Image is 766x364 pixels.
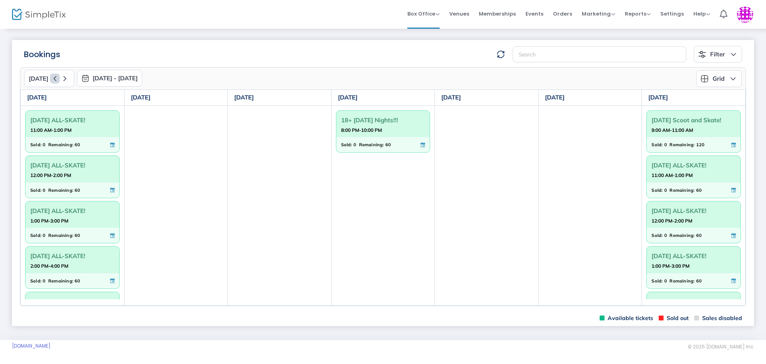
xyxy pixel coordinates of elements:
span: 0 [43,231,45,240]
th: [DATE] [331,90,435,106]
img: monthly [81,74,89,82]
span: 0 [664,276,667,285]
span: [DATE] Scoot and Skate! [651,114,736,126]
span: Remaining: [48,231,73,240]
span: Remaining: [48,140,73,149]
button: [DATE] [24,70,74,87]
span: 60 [385,140,391,149]
strong: 1:00 PM-3:00 PM [30,216,68,226]
span: 60 [75,231,80,240]
span: [DATE] ALL-SKATE! [30,250,115,262]
span: Remaining: [669,140,695,149]
span: Sold: [651,231,663,240]
span: [DATE] ALL-SKATE! [30,114,115,126]
span: 0 [664,186,667,195]
span: Remaining: [48,276,73,285]
span: Orders [553,4,572,24]
span: [DATE] ALL-SKATE! [30,159,115,171]
strong: 2:00 PM-4:00 PM [30,261,68,271]
span: Events [525,4,543,24]
strong: 8:00 PM-10:00 PM [341,125,382,135]
th: [DATE] [21,90,124,106]
span: [DATE] ALL-SKATE! [30,205,115,217]
span: Sold: [651,276,663,285]
span: 18+ [DATE] Nights!!! [341,114,425,126]
img: grid [701,75,709,83]
span: Sold out [659,314,689,322]
span: Remaining: [669,186,695,195]
span: 60 [696,186,702,195]
span: © 2025 [DOMAIN_NAME] Inc. [688,344,754,350]
span: [DATE] ALL-SKATE! [651,295,736,308]
th: [DATE] [435,90,539,106]
span: 60 [75,276,80,285]
th: [DATE] [642,90,746,106]
span: 60 [75,186,80,195]
strong: 12:00 PM-2:00 PM [651,216,692,226]
span: [DATE] ALL-SKATE! [651,250,736,262]
span: [DATE] ALL-SKATE! [651,159,736,171]
strong: 9:00 AM-11:00 AM [651,125,693,135]
button: Filter [694,46,742,63]
span: [DATE] ALL-SKATE! [651,205,736,217]
span: Sold: [30,231,41,240]
th: [DATE] [124,90,228,106]
strong: 11:00 AM-1:00 PM [651,170,693,180]
button: [DATE] - [DATE] [77,70,142,87]
span: Remaining: [48,186,73,195]
span: Sold: [651,140,663,149]
strong: 12:00 PM-2:00 PM [30,170,71,180]
span: Remaining: [669,276,695,285]
a: [DOMAIN_NAME] [12,343,51,349]
span: Venues [449,4,469,24]
span: 120 [696,140,705,149]
span: Settings [660,4,684,24]
span: Help [693,10,710,18]
span: 0 [43,140,45,149]
span: [DATE] ALL-SKATE! [30,295,115,308]
span: Sold: [651,186,663,195]
span: Available tickets [600,314,653,322]
img: refresh-data [497,50,505,58]
span: Remaining: [669,231,695,240]
span: 60 [696,231,702,240]
span: 0 [353,140,356,149]
th: [DATE] [538,90,642,106]
span: Marketing [582,10,615,18]
span: Sold: [30,140,41,149]
th: [DATE] [228,90,332,106]
strong: 1:00 PM-3:00 PM [651,261,689,271]
m-panel-title: Bookings [24,48,60,60]
span: Sold: [341,140,352,149]
span: Reports [625,10,651,18]
span: Sold: [30,186,41,195]
strong: 11:00 AM-1:00 PM [30,125,71,135]
span: 0 [43,186,45,195]
span: 0 [43,276,45,285]
span: 0 [664,231,667,240]
span: [DATE] [29,75,48,82]
span: Sales disabled [694,314,742,322]
span: 60 [75,140,80,149]
span: Remaining: [359,140,384,149]
span: Memberships [479,4,516,24]
span: 60 [696,276,702,285]
img: filter [698,50,706,58]
span: 0 [664,140,667,149]
input: Search [513,46,686,63]
span: Box Office [407,10,440,18]
span: Sold: [30,276,41,285]
button: Grid [696,70,742,87]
